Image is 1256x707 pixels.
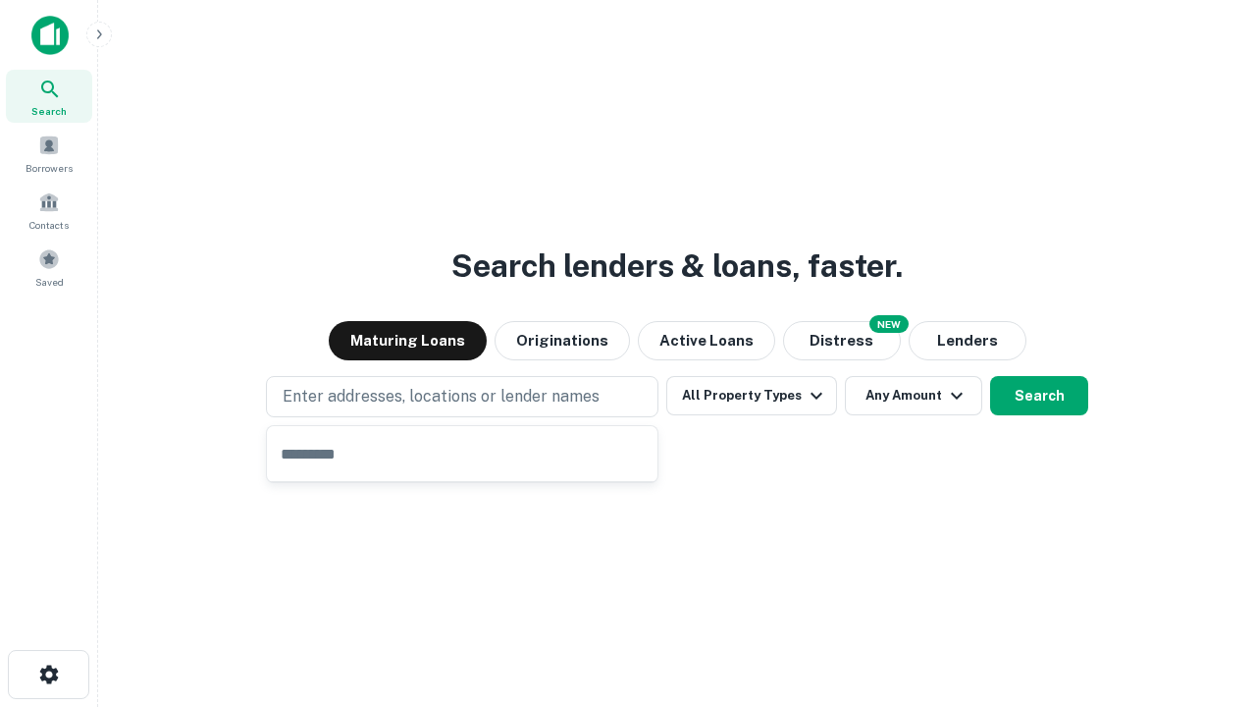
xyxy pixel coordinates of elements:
button: Active Loans [638,321,775,360]
button: All Property Types [666,376,837,415]
span: Search [31,103,67,119]
button: Lenders [909,321,1026,360]
button: Originations [495,321,630,360]
button: Maturing Loans [329,321,487,360]
iframe: Chat Widget [1158,550,1256,644]
span: Saved [35,274,64,290]
button: Any Amount [845,376,982,415]
button: Search distressed loans with lien and other non-mortgage details. [783,321,901,360]
span: Borrowers [26,160,73,176]
div: NEW [869,315,909,333]
button: Search [990,376,1088,415]
a: Contacts [6,184,92,237]
button: Enter addresses, locations or lender names [266,376,658,417]
a: Search [6,70,92,123]
a: Borrowers [6,127,92,180]
h3: Search lenders & loans, faster. [451,243,903,290]
img: capitalize-icon.png [31,16,69,55]
span: Contacts [29,217,69,233]
p: Enter addresses, locations or lender names [283,385,600,408]
a: Saved [6,241,92,294]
